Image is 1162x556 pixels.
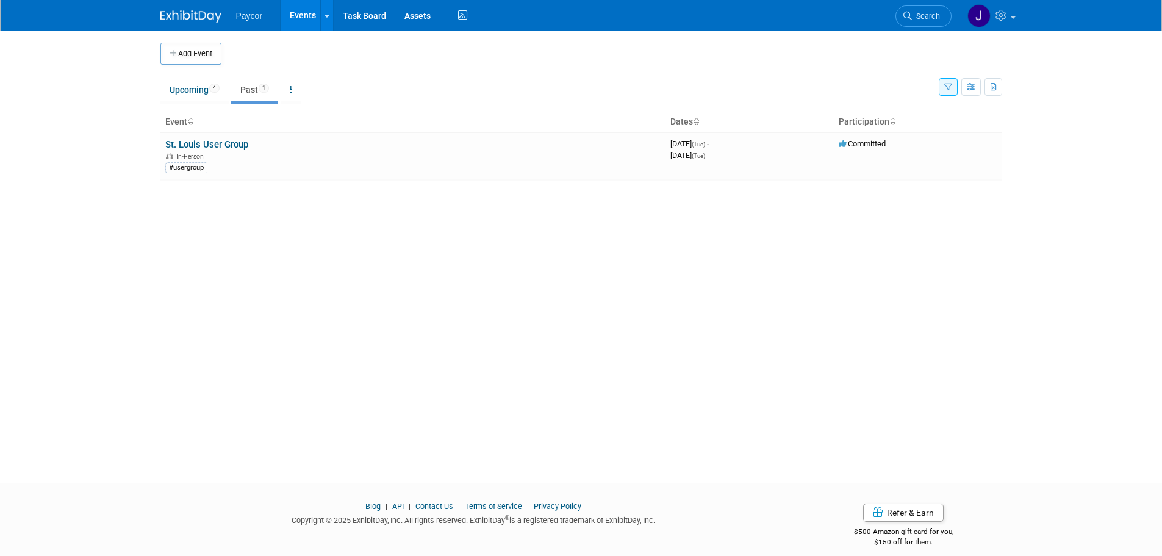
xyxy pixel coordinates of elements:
[895,5,952,27] a: Search
[692,141,705,148] span: (Tue)
[176,153,207,161] span: In-Person
[805,519,1002,547] div: $500 Amazon gift card for you,
[165,139,248,150] a: St. Louis User Group
[967,4,991,27] img: Jenny Campbell
[839,139,886,148] span: Committed
[692,153,705,159] span: (Tue)
[889,117,895,126] a: Sort by Participation Type
[236,11,263,21] span: Paycor
[392,502,404,511] a: API
[665,112,834,132] th: Dates
[670,151,705,160] span: [DATE]
[805,537,1002,547] div: $150 off for them.
[160,78,229,101] a: Upcoming4
[465,502,522,511] a: Terms of Service
[160,512,787,526] div: Copyright © 2025 ExhibitDay, Inc. All rights reserved. ExhibitDay is a registered trademark of Ex...
[863,504,944,522] a: Refer & Earn
[406,502,414,511] span: |
[160,112,665,132] th: Event
[707,139,709,148] span: -
[693,117,699,126] a: Sort by Start Date
[505,514,509,521] sup: ®
[209,84,220,93] span: 4
[534,502,581,511] a: Privacy Policy
[834,112,1002,132] th: Participation
[912,12,940,21] span: Search
[187,117,193,126] a: Sort by Event Name
[231,78,278,101] a: Past1
[365,502,381,511] a: Blog
[524,502,532,511] span: |
[259,84,269,93] span: 1
[165,162,207,173] div: #usergroup
[160,10,221,23] img: ExhibitDay
[166,153,173,159] img: In-Person Event
[670,139,709,148] span: [DATE]
[415,502,453,511] a: Contact Us
[160,43,221,65] button: Add Event
[382,502,390,511] span: |
[455,502,463,511] span: |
